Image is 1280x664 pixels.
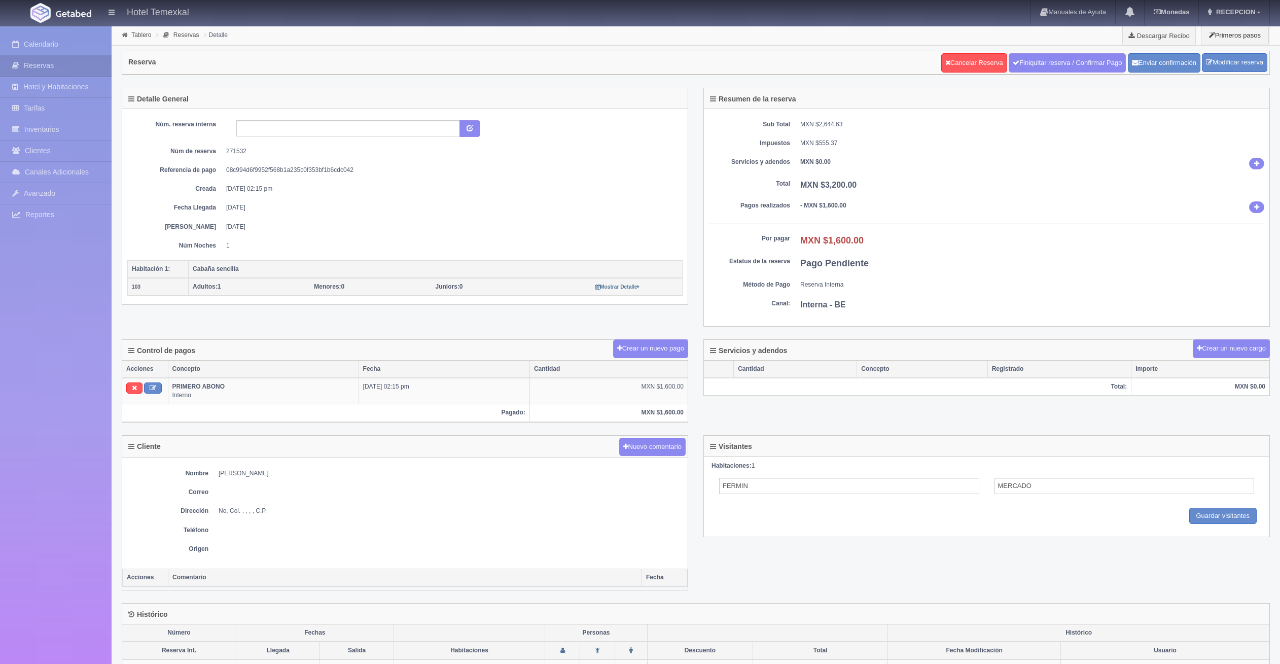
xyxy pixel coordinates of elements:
th: Personas [545,624,648,642]
button: Nuevo comentario [619,438,686,457]
a: Descargar Recibo [1123,25,1195,46]
th: Número [122,624,236,642]
dt: Fecha Llegada [135,203,216,212]
dt: Dirección [127,507,208,515]
img: Getabed [56,10,91,17]
th: Usuario [1061,642,1269,659]
dt: Total [709,180,790,188]
th: Pagado: [122,404,529,422]
button: Primeros pasos [1201,25,1269,45]
th: Llegada [236,642,320,659]
span: RECEPCION [1214,8,1255,16]
dd: 08c994d6f9952f568b1a235c0f353bf1b6cdc042 [226,166,675,174]
th: Fecha [359,361,529,378]
dt: Creada [135,185,216,193]
dt: Pagos realizados [709,201,790,210]
th: Fechas [236,624,394,642]
span: 0 [314,283,344,290]
th: Descuento [647,642,753,659]
dd: [DATE] [226,223,675,231]
th: Concepto [857,361,987,378]
th: Comentario [168,569,642,586]
strong: Adultos: [193,283,218,290]
dt: Referencia de pago [135,166,216,174]
dt: Por pagar [709,234,790,243]
td: MXN $1,600.00 [529,378,688,404]
th: MXN $1,600.00 [529,404,688,422]
dt: Núm Noches [135,241,216,250]
strong: Juniors: [436,283,459,290]
th: Salida [320,642,394,659]
span: 1 [193,283,221,290]
th: Importe [1131,361,1269,378]
dt: Método de Pago [709,281,790,289]
strong: Habitaciones: [712,462,752,469]
th: Registrado [987,361,1131,378]
dt: [PERSON_NAME] [135,223,216,231]
th: Cantidad [734,361,857,378]
h4: Control de pagos [128,347,195,355]
small: 103 [132,284,140,290]
h4: Reserva [128,58,156,66]
a: Cancelar Reserva [941,53,1007,73]
a: Finiquitar reserva / Confirmar Pago [1009,53,1126,73]
a: Reservas [173,31,199,39]
dt: Correo [127,488,208,497]
b: MXN $1,600.00 [800,235,864,246]
th: Concepto [168,361,359,378]
dt: Estatus de la reserva [709,257,790,266]
a: Mostrar Detalle [595,283,639,290]
button: Enviar confirmación [1128,53,1200,73]
th: Fecha [642,569,688,586]
h4: Visitantes [710,443,752,450]
dd: MXN $555.37 [800,139,1264,148]
b: MXN $3,200.00 [800,181,857,189]
input: Apellidos del Adulto [994,478,1255,494]
dt: Canal: [709,299,790,308]
b: Monedas [1154,8,1189,16]
button: Crear un nuevo pago [613,339,688,358]
th: Cantidad [529,361,688,378]
dt: Teléfono [127,526,208,535]
dd: MXN $2,644.63 [800,120,1264,129]
input: Nombre del Adulto [719,478,979,494]
th: Acciones [122,361,168,378]
b: - MXN $1,600.00 [800,202,846,209]
dt: Núm. reserva interna [135,120,216,129]
dd: No, Col. , , , , C.P. [219,507,683,515]
li: Detalle [202,30,230,40]
dt: Nombre [127,469,208,478]
th: Acciones [123,569,168,586]
h4: Histórico [128,611,168,618]
dd: [DATE] 02:15 pm [226,185,675,193]
h4: Detalle General [128,95,189,103]
dd: [PERSON_NAME] [219,469,683,478]
a: Modificar reserva [1202,53,1267,72]
dt: Sub Total [709,120,790,129]
dd: 271532 [226,147,675,156]
th: Reserva Int. [122,642,236,659]
b: Pago Pendiente [800,258,869,268]
h4: Cliente [128,443,161,450]
button: Crear un nuevo cargo [1193,339,1270,358]
h4: Resumen de la reserva [710,95,796,103]
div: 1 [712,462,1262,470]
b: Habitación 1: [132,265,170,272]
td: [DATE] 02:15 pm [359,378,529,404]
span: 0 [436,283,463,290]
dt: Impuestos [709,139,790,148]
dt: Núm de reserva [135,147,216,156]
img: Getabed [30,3,51,23]
dd: 1 [226,241,675,250]
th: Total [753,642,887,659]
dt: Origen [127,545,208,553]
th: Total: [704,378,1131,396]
dd: Reserva Interna [800,281,1264,289]
td: Interno [168,378,359,404]
th: Fecha Modificación [888,642,1061,659]
th: Histórico [888,624,1269,642]
a: Tablero [131,31,151,39]
b: Interna - BE [800,300,846,309]
strong: Menores: [314,283,341,290]
input: Guardar visitantes [1189,508,1257,525]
